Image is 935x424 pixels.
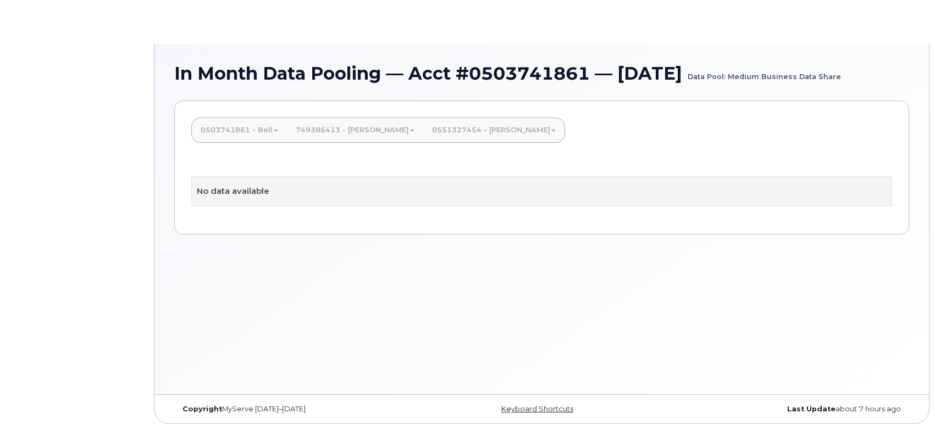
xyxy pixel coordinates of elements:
[287,118,423,142] a: 749386413 - [PERSON_NAME]
[688,64,841,81] small: Data Pool: Medium Business Data Share
[787,405,836,413] strong: Last Update
[423,118,565,142] a: 0551327454 - [PERSON_NAME]
[174,64,909,83] h1: In Month Data Pooling — Acct #0503741861 — [DATE]
[197,187,887,196] h4: No data available
[174,405,419,414] div: MyServe [DATE]–[DATE]
[664,405,909,414] div: about 7 hours ago
[192,118,287,142] a: 0503741861 - Bell
[501,405,573,413] a: Keyboard Shortcuts
[182,405,222,413] strong: Copyright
